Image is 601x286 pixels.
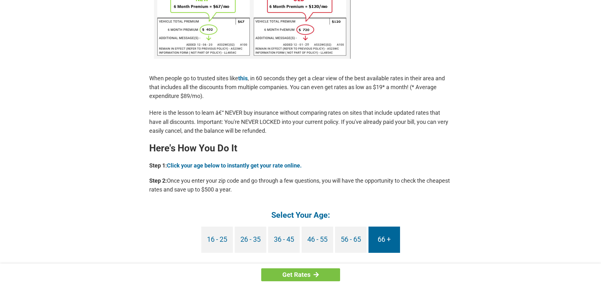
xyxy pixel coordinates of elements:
a: this [238,75,248,82]
p: Here is the lesson to learn â€“ NEVER buy insurance without comparing rates on sites that include... [149,108,452,135]
b: Step 1: [149,162,167,169]
a: 16 - 25 [201,227,233,253]
a: 46 - 55 [302,227,333,253]
a: Click your age below to instantly get your rate online. [167,162,302,169]
h2: Here's How You Do It [149,143,452,153]
p: When people go to trusted sites like , in 60 seconds they get a clear view of the best available ... [149,74,452,100]
a: 26 - 35 [235,227,266,253]
a: 66 + [368,227,400,253]
p: Once you enter your zip code and go through a few questions, you will have the opportunity to che... [149,176,452,194]
a: 56 - 65 [335,227,367,253]
a: 36 - 45 [268,227,300,253]
a: Get Rates [261,268,340,281]
b: Step 2: [149,177,167,184]
h4: Select Your Age: [149,210,452,220]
